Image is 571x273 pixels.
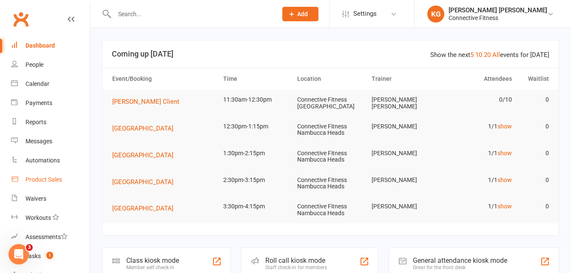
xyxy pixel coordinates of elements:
[516,170,553,190] td: 0
[497,150,512,156] a: show
[282,7,318,21] button: Add
[26,80,49,87] div: Calendar
[11,208,90,227] a: Workouts
[368,117,442,136] td: [PERSON_NAME]
[368,68,442,90] th: Trainer
[516,117,553,136] td: 0
[516,90,553,110] td: 0
[112,150,179,160] button: [GEOGRAPHIC_DATA]
[265,256,327,264] div: Roll call kiosk mode
[293,170,367,197] td: Connective Fitness Nambucca Heads
[497,123,512,130] a: show
[112,98,179,105] span: [PERSON_NAME] Client
[297,11,308,17] span: Add
[26,214,51,221] div: Workouts
[219,117,293,136] td: 12:30pm-1:15pm
[46,252,53,259] span: 1
[219,90,293,110] td: 11:30am-12:30pm
[516,143,553,163] td: 0
[26,157,60,164] div: Automations
[26,233,68,240] div: Assessments
[26,244,33,251] span: 3
[126,264,179,270] div: Member self check-in
[413,264,507,270] div: Great for the front desk
[11,113,90,132] a: Reports
[293,117,367,143] td: Connective Fitness Nambucca Heads
[11,170,90,189] a: Product Sales
[26,61,43,68] div: People
[293,196,367,223] td: Connective Fitness Nambucca Heads
[442,90,516,110] td: 0/10
[112,178,173,186] span: [GEOGRAPHIC_DATA]
[112,50,549,58] h3: Coming up [DATE]
[112,151,173,159] span: [GEOGRAPHIC_DATA]
[442,117,516,136] td: 1/1
[26,100,52,106] div: Payments
[497,203,512,210] a: show
[11,36,90,55] a: Dashboard
[11,55,90,74] a: People
[11,74,90,94] a: Calendar
[368,196,442,216] td: [PERSON_NAME]
[108,68,219,90] th: Event/Booking
[516,68,553,90] th: Waitlist
[497,176,512,183] a: show
[293,68,367,90] th: Location
[427,6,444,23] div: KG
[11,94,90,113] a: Payments
[484,51,491,59] a: 20
[470,51,474,59] a: 5
[368,90,442,117] td: [PERSON_NAME] [PERSON_NAME]
[219,196,293,216] td: 3:30pm-4:15pm
[430,50,549,60] div: Show the next events for [DATE]
[265,264,327,270] div: Staff check-in for members
[11,247,90,266] a: Tasks 1
[126,256,179,264] div: Class kiosk mode
[293,143,367,170] td: Connective Fitness Nambucca Heads
[11,227,90,247] a: Assessments
[368,170,442,190] td: [PERSON_NAME]
[219,170,293,190] td: 2:30pm-3:15pm
[413,256,507,264] div: General attendance kiosk mode
[112,205,173,212] span: [GEOGRAPHIC_DATA]
[368,143,442,163] td: [PERSON_NAME]
[449,6,547,14] div: [PERSON_NAME] [PERSON_NAME]
[442,170,516,190] td: 1/1
[10,9,31,30] a: Clubworx
[475,51,482,59] a: 10
[492,51,500,59] a: All
[442,143,516,163] td: 1/1
[11,151,90,170] a: Automations
[112,203,179,213] button: [GEOGRAPHIC_DATA]
[293,90,367,117] td: Connective Fitness [GEOGRAPHIC_DATA]
[9,244,29,264] iframe: Intercom live chat
[112,123,179,134] button: [GEOGRAPHIC_DATA]
[26,138,52,145] div: Messages
[442,68,516,90] th: Attendees
[26,176,62,183] div: Product Sales
[26,42,55,49] div: Dashboard
[442,196,516,216] td: 1/1
[353,4,377,23] span: Settings
[26,195,46,202] div: Waivers
[26,119,46,125] div: Reports
[112,8,271,20] input: Search...
[112,177,179,187] button: [GEOGRAPHIC_DATA]
[11,189,90,208] a: Waivers
[112,125,173,132] span: [GEOGRAPHIC_DATA]
[219,68,293,90] th: Time
[516,196,553,216] td: 0
[112,97,185,107] button: [PERSON_NAME] Client
[11,132,90,151] a: Messages
[449,14,547,22] div: Connective Fitness
[26,253,41,259] div: Tasks
[219,143,293,163] td: 1:30pm-2:15pm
